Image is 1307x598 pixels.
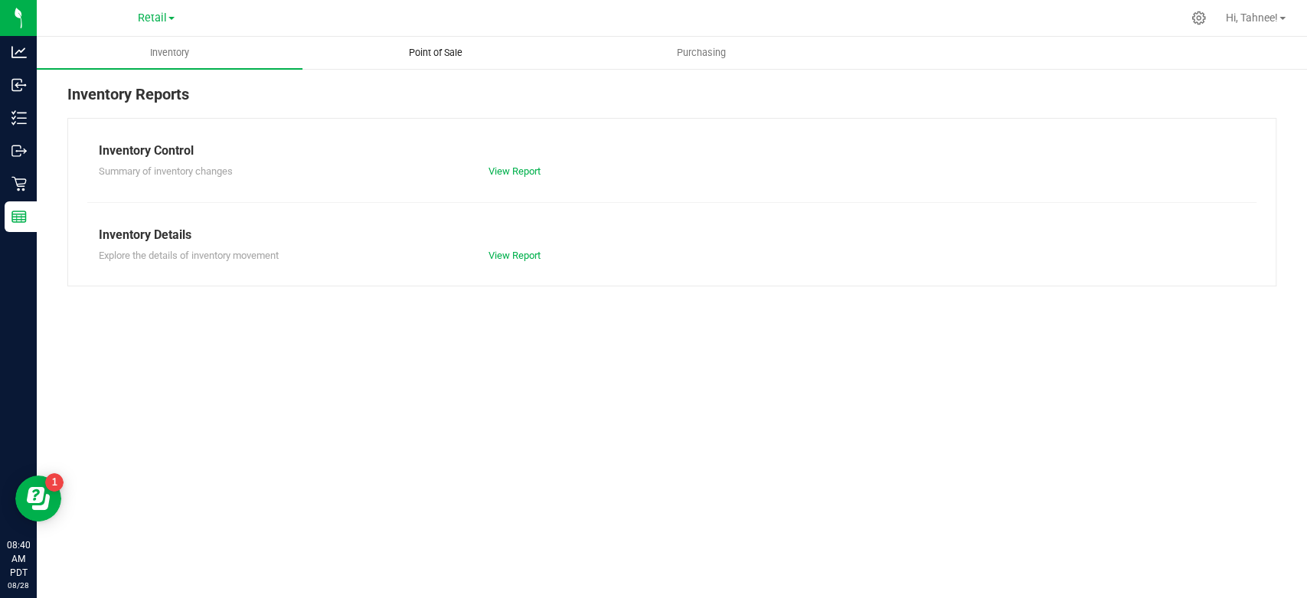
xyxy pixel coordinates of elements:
span: Explore the details of inventory movement [99,250,279,261]
div: Inventory Control [99,142,1245,160]
a: Point of Sale [302,37,568,69]
inline-svg: Outbound [11,143,27,158]
p: 08/28 [7,580,30,591]
span: Summary of inventory changes [99,165,233,177]
inline-svg: Retail [11,176,27,191]
p: 08:40 AM PDT [7,538,30,580]
div: Inventory Reports [67,83,1276,118]
inline-svg: Inventory [11,110,27,126]
span: Hi, Tahnee! [1226,11,1278,24]
span: Purchasing [656,46,747,60]
div: Inventory Details [99,226,1245,244]
span: Inventory [129,46,210,60]
div: Manage settings [1189,11,1208,25]
inline-svg: Analytics [11,44,27,60]
inline-svg: Reports [11,209,27,224]
a: View Report [488,165,541,177]
iframe: Resource center unread badge [45,473,64,492]
span: Point of Sale [388,46,483,60]
a: Purchasing [568,37,834,69]
iframe: Resource center [15,475,61,521]
a: View Report [488,250,541,261]
inline-svg: Inbound [11,77,27,93]
span: Retail [138,11,167,25]
a: Inventory [37,37,302,69]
